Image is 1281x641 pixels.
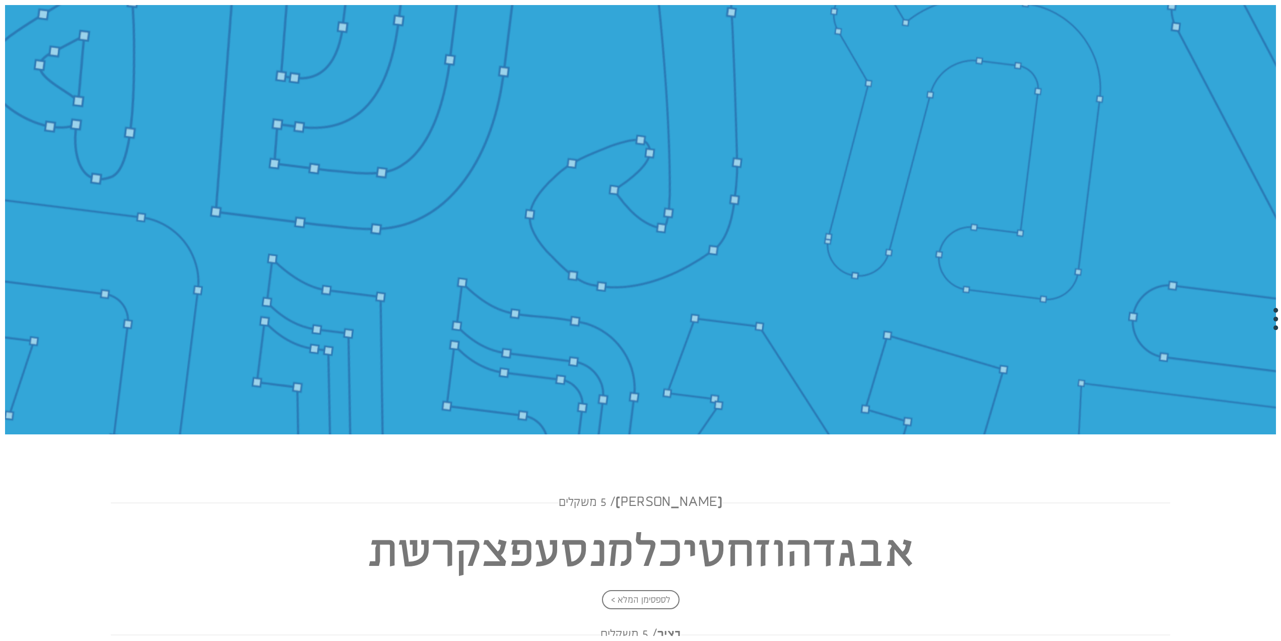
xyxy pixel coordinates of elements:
a: לפונטים [626,326,656,343]
h2: ברוכים הבאים [517,227,763,239]
img: לוגו הקולכתיב - הקולכתיב סטודיו לטיפוגרפיה ועיצוב גופנים (פונטים) [572,76,709,213]
span: לפונטים [627,329,654,339]
p: הפונטים המוצגים באתר נוצרו מתוך אהבה רבה לאות העברית ורצון לרענן ולהוסיף גוון חדש לתחום הטיפוגרפי... [517,266,763,322]
a: [PERSON_NAME]/ 5 משקלים אבגדהוזחטיכלמנסעפצקרשת לספסימן המלא > [111,495,1170,604]
h4: אבגדהוזחטיכלמנסעפצקרשת [111,516,1170,589]
span: [PERSON_NAME] [559,495,722,511]
span: לספסימן המלא > [602,590,680,609]
h1: סטודיו לטיפוגרפיה ועיצוב פונטים [517,209,763,222]
span: / 5 משקלים [559,496,616,509]
h3: אנחנו הקולכתיב סטודיו לעיצוב גרפי המוקדש לטיפוגרפיה עברית, עיצוב פונטים ומה שבינהם. [517,243,763,266]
